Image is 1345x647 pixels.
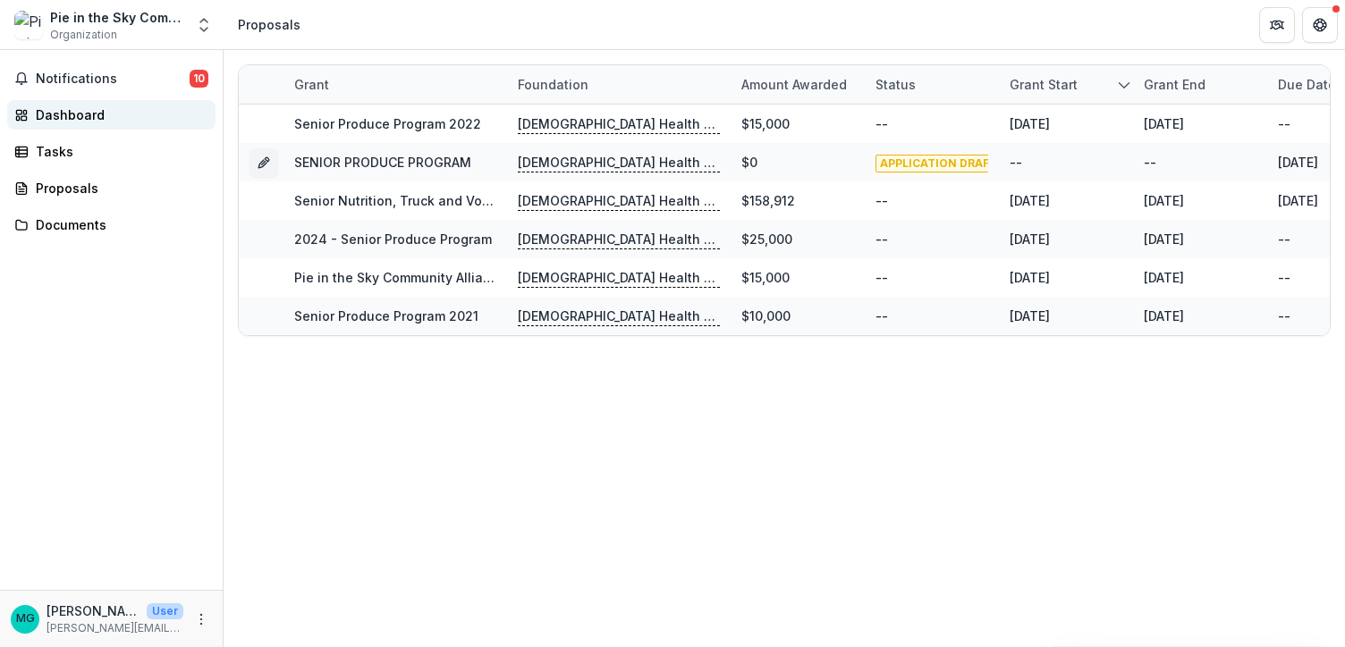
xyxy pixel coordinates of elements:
div: [DATE] [1144,230,1184,248]
div: Proposals [238,15,300,34]
div: Foundation [507,75,599,94]
a: Documents [7,210,216,239]
span: Organization [50,27,117,43]
div: -- [876,114,888,133]
div: Grant [283,65,507,104]
div: -- [876,268,888,287]
div: [DATE] [1278,153,1318,172]
div: Tasks [36,142,201,161]
div: Grant end [1133,75,1216,94]
div: $158,912 [741,191,795,210]
span: 10 [190,70,208,88]
div: Amount awarded [731,65,865,104]
div: Grant end [1133,65,1267,104]
div: Foundation [507,65,731,104]
div: [DATE] [1010,191,1050,210]
div: Dashboard [36,105,201,124]
div: $0 [741,153,757,172]
a: Senior Produce Program 2021 [294,308,478,323]
button: More [190,609,212,630]
a: Pie in the Sky Community Alliance-Senior Produce Program-1 [294,270,675,285]
div: [DATE] [1144,268,1184,287]
div: Grant start [999,65,1133,104]
div: $15,000 [741,114,790,133]
div: [DATE] [1010,268,1050,287]
a: SENIOR PRODUCE PROGRAM [294,155,471,170]
div: -- [1278,114,1290,133]
div: Grant start [999,75,1088,94]
span: APPLICATION DRAFT [876,155,1002,172]
div: Status [865,75,926,94]
div: -- [876,230,888,248]
img: Pie in the Sky Community Alliance [14,11,43,39]
svg: sorted descending [1117,78,1131,92]
button: Get Help [1302,7,1338,43]
div: Pie in the Sky Community Alliance [50,8,184,27]
div: Grant [283,75,340,94]
span: Notifications [36,71,190,87]
p: [DEMOGRAPHIC_DATA] Health Community Health & Well Being [518,230,720,249]
div: [DATE] [1144,191,1184,210]
p: [DEMOGRAPHIC_DATA] Health Community Health & Well Being [518,153,720,172]
a: Senior Nutrition, Truck and Volunteer Coordinator [294,193,605,208]
a: Dashboard [7,100,216,130]
div: Status [865,65,999,104]
div: [DATE] [1010,307,1050,325]
p: [DEMOGRAPHIC_DATA] Health Community Health & Well Being [518,307,720,326]
div: -- [1278,307,1290,325]
p: [PERSON_NAME] [47,601,140,620]
div: [DATE] [1278,191,1318,210]
div: -- [876,307,888,325]
p: User [147,603,183,619]
div: [DATE] [1010,114,1050,133]
div: -- [1278,268,1290,287]
div: -- [1278,230,1290,248]
p: [DEMOGRAPHIC_DATA] Health Community Health & Well Being [518,268,720,288]
div: $25,000 [741,230,792,248]
a: Senior Produce Program 2022 [294,116,481,131]
a: Tasks [7,137,216,166]
p: [DEMOGRAPHIC_DATA] Health Community Health & Well Being [518,191,720,211]
button: Grant e465bd55-5895-44d7-8191-8aca4a82d519 [250,148,278,177]
div: $15,000 [741,268,790,287]
div: -- [1010,153,1022,172]
p: [PERSON_NAME][EMAIL_ADDRESS][DOMAIN_NAME] [47,620,183,636]
div: [DATE] [1010,230,1050,248]
div: Proposals [36,179,201,197]
div: Amount awarded [731,75,858,94]
div: [DATE] [1144,307,1184,325]
div: Malea Guiriba [16,613,35,625]
a: Proposals [7,173,216,203]
button: Partners [1259,7,1295,43]
p: [DEMOGRAPHIC_DATA] Health Community Health & Well Being [518,114,720,134]
nav: breadcrumb [231,12,308,38]
div: [DATE] [1144,114,1184,133]
div: $10,000 [741,307,791,325]
button: Notifications10 [7,64,216,93]
div: Documents [36,215,201,234]
button: Open entity switcher [191,7,216,43]
a: 2024 - Senior Produce Program [294,231,492,247]
div: -- [876,191,888,210]
div: -- [1144,153,1156,172]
